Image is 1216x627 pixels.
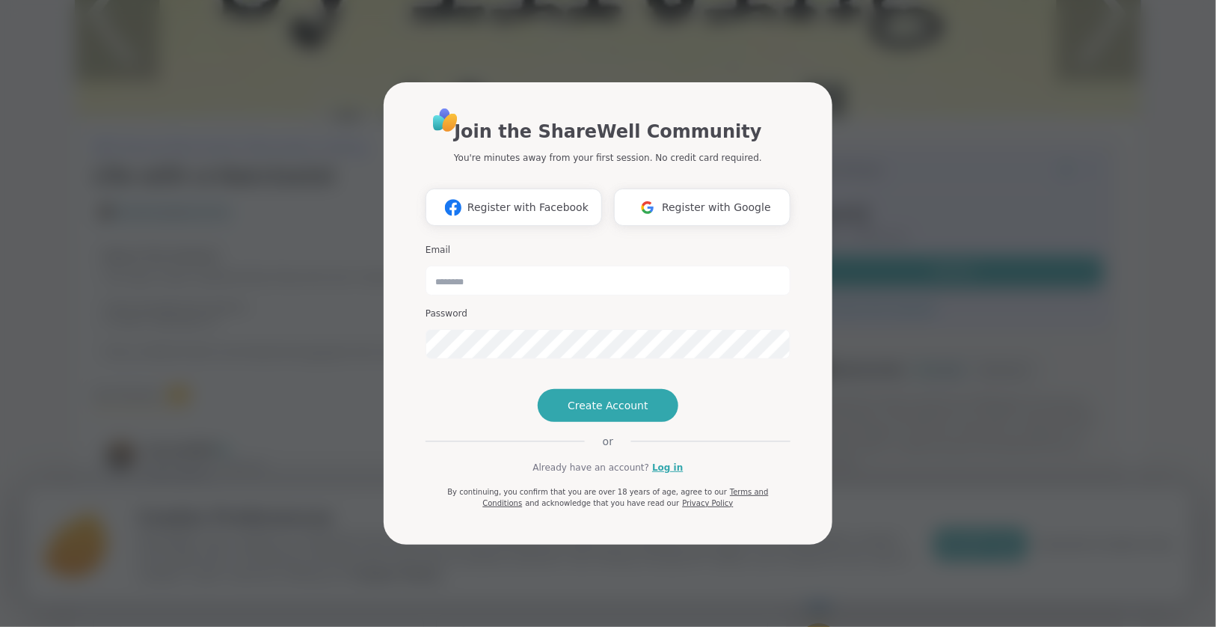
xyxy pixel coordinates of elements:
button: Register with Facebook [426,189,602,226]
span: and acknowledge that you have read our [525,499,679,507]
a: Terms and Conditions [482,488,768,507]
a: Log in [652,461,683,474]
img: ShareWell Logo [429,103,462,137]
span: Create Account [568,398,648,413]
span: Register with Facebook [467,200,589,215]
h1: Join the ShareWell Community [454,118,761,145]
span: Register with Google [662,200,771,215]
button: Create Account [538,389,678,422]
span: or [585,434,631,449]
p: You're minutes away from your first session. No credit card required. [454,151,762,165]
span: By continuing, you confirm that you are over 18 years of age, agree to our [447,488,727,496]
h3: Password [426,308,790,320]
h3: Email [426,244,790,257]
img: ShareWell Logomark [633,194,662,221]
a: Privacy Policy [682,499,733,507]
button: Register with Google [614,189,790,226]
span: Already have an account? [532,461,649,474]
img: ShareWell Logomark [439,194,467,221]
